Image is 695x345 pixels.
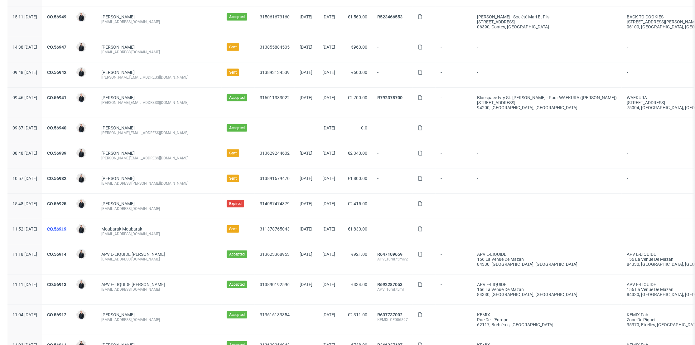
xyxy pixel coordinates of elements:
a: CO.56932 [47,176,66,181]
span: 09:37 [DATE] [12,125,37,130]
span: [DATE] [322,95,335,100]
span: Accepted [229,125,245,130]
span: €1,830.00 [348,226,367,231]
span: - [477,226,617,236]
a: [PERSON_NAME] [101,176,135,181]
span: [DATE] [322,252,335,257]
span: - [377,226,408,236]
span: - [300,312,312,327]
div: [PERSON_NAME][EMAIL_ADDRESS][DOMAIN_NAME] [101,100,217,105]
img: Adrian Margula [77,225,86,233]
div: APV E-LIQUIDE [477,252,617,257]
div: [EMAIL_ADDRESS][DOMAIN_NAME] [101,19,217,24]
span: 14:38 [DATE] [12,45,37,50]
a: CO.56942 [47,70,66,75]
span: - [441,201,467,211]
a: CO.56940 [47,125,66,130]
span: 15:48 [DATE] [12,201,37,206]
span: 15:11 [DATE] [12,14,37,19]
span: 09:48 [DATE] [12,70,37,75]
span: Sent [229,226,237,231]
span: [DATE] [322,70,335,75]
a: [PERSON_NAME] [101,151,135,156]
div: [PERSON_NAME][EMAIL_ADDRESS][DOMAIN_NAME] [101,75,217,80]
span: 09:46 [DATE] [12,95,37,100]
span: €600.00 [351,70,367,75]
span: [DATE] [300,70,312,75]
div: [EMAIL_ADDRESS][DOMAIN_NAME] [101,317,217,322]
span: [DATE] [322,151,335,156]
a: [PERSON_NAME] [101,312,135,317]
a: R637737002 [377,312,403,317]
div: [PERSON_NAME][EMAIL_ADDRESS][DOMAIN_NAME] [101,156,217,161]
a: R692287053 [377,282,403,287]
span: [DATE] [300,176,312,181]
a: [PERSON_NAME] [101,14,135,19]
img: Adrian Margula [77,174,86,183]
span: Sent [229,176,237,181]
a: 313623368953 [260,252,290,257]
span: - [441,226,467,236]
a: R647109659 [377,252,403,257]
span: - [377,151,408,161]
span: Accepted [229,252,245,257]
a: [PERSON_NAME] [101,125,135,130]
span: €334.00 [351,282,367,287]
a: 313629244602 [260,151,290,156]
div: Bluespace Ivry St. [PERSON_NAME] - pour WAEKURA ([PERSON_NAME]) [477,95,617,100]
div: 84330, [GEOGRAPHIC_DATA] , [GEOGRAPHIC_DATA] [477,292,617,297]
div: APV_10ml75mlv2 [377,257,408,262]
a: APV E-LIQUIDE [PERSON_NAME] [101,252,165,257]
a: 313891679470 [260,176,290,181]
span: - [441,70,467,80]
a: CO.56914 [47,252,66,257]
div: [EMAIL_ADDRESS][DOMAIN_NAME] [101,50,217,55]
span: [DATE] [300,45,312,50]
span: [DATE] [322,226,335,231]
a: 313616133354 [260,312,290,317]
a: [PERSON_NAME] [101,95,135,100]
span: - [441,282,467,297]
a: [PERSON_NAME] [101,70,135,75]
span: [DATE] [300,95,312,100]
a: 313893134539 [260,70,290,75]
span: - [300,125,312,135]
span: Accepted [229,312,245,317]
a: 311378765043 [260,226,290,231]
span: - [477,70,617,80]
span: - [377,201,408,211]
span: Accepted [229,95,245,100]
div: 156 La Venue de Mazan [477,257,617,262]
span: [DATE] [300,282,312,287]
span: - [477,176,617,186]
span: - [441,312,467,327]
div: [EMAIL_ADDRESS][DOMAIN_NAME] [101,257,217,262]
span: €2,311.00 [348,312,367,317]
a: 315061673160 [260,14,290,19]
span: [DATE] [300,151,312,156]
div: [EMAIL_ADDRESS][DOMAIN_NAME] [101,206,217,211]
span: [DATE] [300,226,312,231]
span: - [441,151,467,161]
img: Adrian Margula [77,250,86,259]
span: €2,340.00 [348,151,367,156]
div: KEMIX_CF006897 [377,317,408,322]
span: 11:52 [DATE] [12,226,37,231]
div: [EMAIL_ADDRESS][PERSON_NAME][DOMAIN_NAME] [101,181,217,186]
div: Rue de l'Europe [477,317,617,322]
a: [PERSON_NAME] [101,201,135,206]
a: 316011383022 [260,95,290,100]
div: [PERSON_NAME][EMAIL_ADDRESS][DOMAIN_NAME] [101,130,217,135]
span: Accepted [229,282,245,287]
span: - [441,14,467,29]
span: - [441,176,467,186]
span: Accepted [229,14,245,19]
span: [DATE] [300,201,312,206]
span: - [441,125,467,135]
span: [DATE] [300,252,312,257]
div: APV E-LIQUIDE [477,282,617,287]
div: 62117, Brebières , [GEOGRAPHIC_DATA] [477,322,617,327]
a: Moubarak Moubarak [101,226,142,231]
a: 314087474379 [260,201,290,206]
a: CO.56919 [47,226,66,231]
